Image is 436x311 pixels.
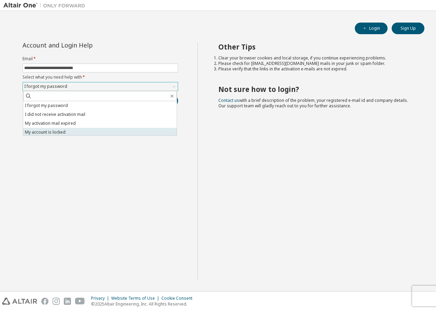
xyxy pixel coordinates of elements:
[23,82,178,91] div: I forgot my password
[23,56,178,62] label: Email
[218,97,239,103] a: Contact us
[23,75,178,80] label: Select what you need help with
[53,298,60,305] img: instagram.svg
[218,55,412,61] li: Clear your browser cookies and local storage, if you continue experiencing problems.
[218,66,412,72] li: Please verify that the links in the activation e-mails are not expired.
[355,23,388,34] button: Login
[161,296,197,301] div: Cookie Consent
[218,97,408,109] span: with a brief description of the problem, your registered e-mail id and company details. Our suppo...
[111,296,161,301] div: Website Terms of Use
[23,42,147,48] div: Account and Login Help
[218,61,412,66] li: Please check for [EMAIL_ADDRESS][DOMAIN_NAME] mails in your junk or spam folder.
[91,301,197,307] p: © 2025 Altair Engineering, Inc. All Rights Reserved.
[218,42,412,51] h2: Other Tips
[2,298,37,305] img: altair_logo.svg
[392,23,424,34] button: Sign Up
[218,85,412,94] h2: Not sure how to login?
[3,2,89,9] img: Altair One
[91,296,111,301] div: Privacy
[75,298,85,305] img: youtube.svg
[64,298,71,305] img: linkedin.svg
[23,101,177,110] li: I forgot my password
[23,83,68,90] div: I forgot my password
[41,298,48,305] img: facebook.svg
